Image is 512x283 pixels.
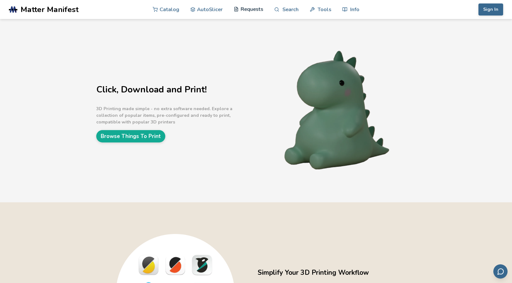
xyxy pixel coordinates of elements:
h2: Simplify Your 3D Printing Workflow [258,268,416,278]
p: 3D Printing made simple - no extra software needed. Explore a collection of popular items, pre-co... [96,105,255,125]
button: Sign In [478,3,503,16]
span: Matter Manifest [21,5,79,14]
button: Send feedback via email [493,264,508,279]
h1: Click, Download and Print! [96,85,255,95]
a: Browse Things To Print [96,130,165,142]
